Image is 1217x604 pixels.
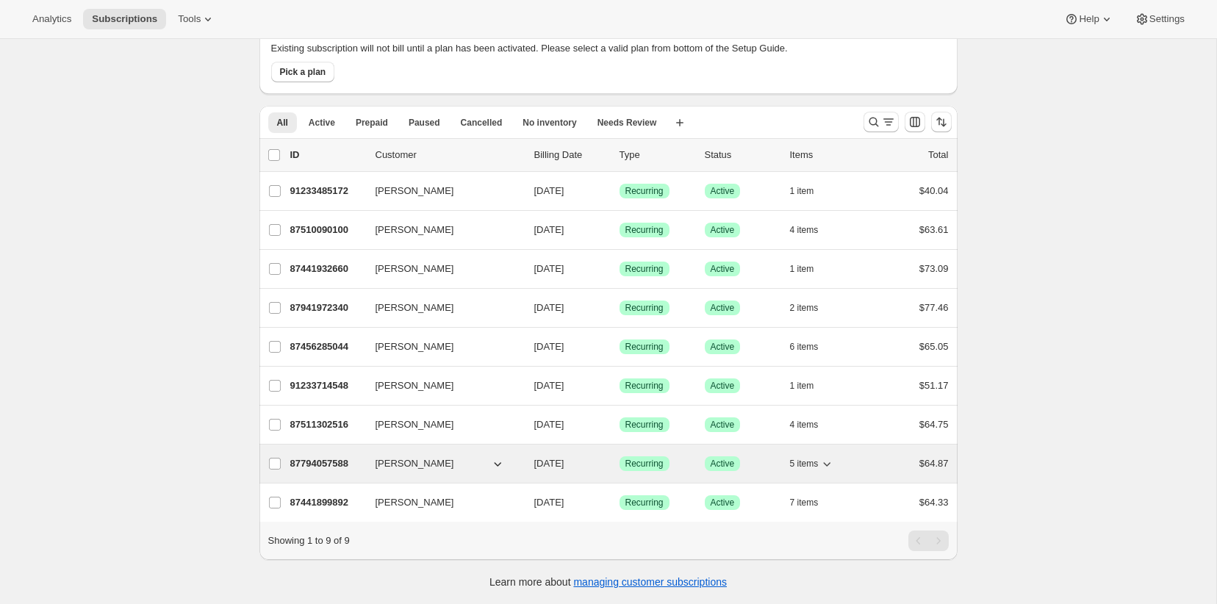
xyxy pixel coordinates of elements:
[290,262,364,276] p: 87441932660
[919,185,949,196] span: $40.04
[376,301,454,315] span: [PERSON_NAME]
[290,337,949,357] div: 87456285044[PERSON_NAME][DATE]SuccessRecurringSuccessActive6 items$65.05
[271,41,946,56] p: Existing subscription will not bill until a plan has been activated. Please select a valid plan f...
[489,575,727,589] p: Learn more about
[790,224,819,236] span: 4 items
[83,9,166,29] button: Subscriptions
[290,148,949,162] div: IDCustomerBilling DateTypeStatusItemsTotal
[711,419,735,431] span: Active
[625,497,664,508] span: Recurring
[905,112,925,132] button: Customize table column order and visibility
[534,380,564,391] span: [DATE]
[620,148,693,162] div: Type
[534,302,564,313] span: [DATE]
[864,112,899,132] button: Search and filter results
[356,117,388,129] span: Prepaid
[1055,9,1122,29] button: Help
[290,181,949,201] div: 91233485172[PERSON_NAME][DATE]SuccessRecurringSuccessActive1 item$40.04
[790,181,830,201] button: 1 item
[534,458,564,469] span: [DATE]
[367,257,514,281] button: [PERSON_NAME]
[376,378,454,393] span: [PERSON_NAME]
[711,224,735,236] span: Active
[790,341,819,353] span: 6 items
[790,375,830,396] button: 1 item
[367,179,514,203] button: [PERSON_NAME]
[625,380,664,392] span: Recurring
[290,375,949,396] div: 91233714548[PERSON_NAME][DATE]SuccessRecurringSuccessActive1 item$51.17
[92,13,157,25] span: Subscriptions
[367,374,514,398] button: [PERSON_NAME]
[277,117,288,129] span: All
[1126,9,1193,29] button: Settings
[790,492,835,513] button: 7 items
[928,148,948,162] p: Total
[790,298,835,318] button: 2 items
[711,341,735,353] span: Active
[625,341,664,353] span: Recurring
[573,576,727,588] a: managing customer subscriptions
[534,185,564,196] span: [DATE]
[290,259,949,279] div: 87441932660[PERSON_NAME][DATE]SuccessRecurringSuccessActive1 item$73.09
[290,417,364,432] p: 87511302516
[790,148,864,162] div: Items
[376,223,454,237] span: [PERSON_NAME]
[790,497,819,508] span: 7 items
[169,9,224,29] button: Tools
[625,458,664,470] span: Recurring
[376,262,454,276] span: [PERSON_NAME]
[32,13,71,25] span: Analytics
[597,117,657,129] span: Needs Review
[711,302,735,314] span: Active
[790,380,814,392] span: 1 item
[376,339,454,354] span: [PERSON_NAME]
[290,301,364,315] p: 87941972340
[280,66,326,78] span: Pick a plan
[534,148,608,162] p: Billing Date
[268,533,350,548] p: Showing 1 to 9 of 9
[790,453,835,474] button: 5 items
[625,302,664,314] span: Recurring
[367,335,514,359] button: [PERSON_NAME]
[931,112,952,132] button: Sort the results
[625,263,664,275] span: Recurring
[790,263,814,275] span: 1 item
[790,302,819,314] span: 2 items
[290,495,364,510] p: 87441899892
[271,62,335,82] button: Pick a plan
[534,224,564,235] span: [DATE]
[367,296,514,320] button: [PERSON_NAME]
[790,185,814,197] span: 1 item
[534,341,564,352] span: [DATE]
[290,223,364,237] p: 87510090100
[367,491,514,514] button: [PERSON_NAME]
[790,259,830,279] button: 1 item
[290,220,949,240] div: 87510090100[PERSON_NAME][DATE]SuccessRecurringSuccessActive4 items$63.61
[290,453,949,474] div: 87794057588[PERSON_NAME][DATE]SuccessRecurringSuccessActive5 items$64.87
[790,458,819,470] span: 5 items
[24,9,80,29] button: Analytics
[711,185,735,197] span: Active
[290,184,364,198] p: 91233485172
[919,341,949,352] span: $65.05
[705,148,778,162] p: Status
[1149,13,1185,25] span: Settings
[625,185,664,197] span: Recurring
[290,492,949,513] div: 87441899892[PERSON_NAME][DATE]SuccessRecurringSuccessActive7 items$64.33
[919,302,949,313] span: $77.46
[790,337,835,357] button: 6 items
[790,414,835,435] button: 4 items
[625,224,664,236] span: Recurring
[790,419,819,431] span: 4 items
[919,419,949,430] span: $64.75
[523,117,576,129] span: No inventory
[376,417,454,432] span: [PERSON_NAME]
[908,531,949,551] nav: Pagination
[367,218,514,242] button: [PERSON_NAME]
[1079,13,1099,25] span: Help
[376,456,454,471] span: [PERSON_NAME]
[919,380,949,391] span: $51.17
[178,13,201,25] span: Tools
[376,148,523,162] p: Customer
[711,263,735,275] span: Active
